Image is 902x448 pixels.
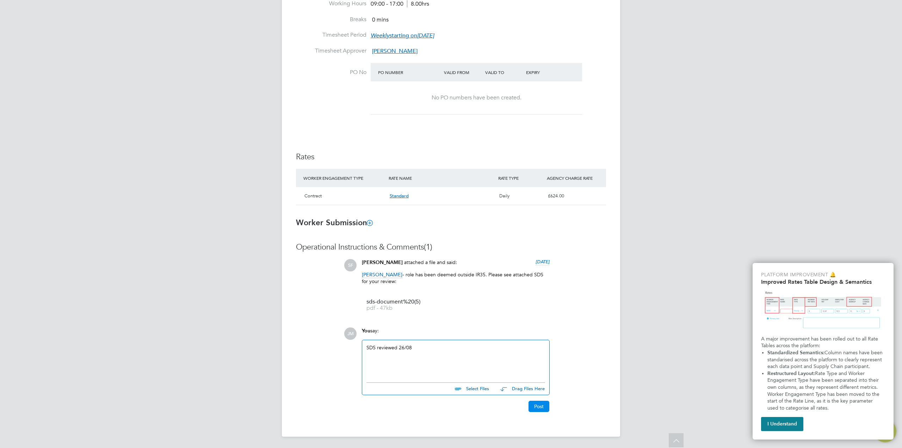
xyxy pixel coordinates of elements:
[302,172,387,184] div: WORKER ENGAGEMENT TYPE
[761,417,803,431] button: I Understand
[529,401,549,412] button: Post
[767,370,815,376] strong: Restructured Layout:
[296,218,372,227] b: Worker Submission
[372,48,418,55] span: [PERSON_NAME]
[767,350,884,369] span: Column names have been standarised across the platform to clearly represent each data point and S...
[390,193,409,199] span: Standard
[495,382,545,397] button: Drag Files Here
[536,259,550,265] span: [DATE]
[545,190,606,202] div: £624.00
[761,288,885,333] img: Updated Rates Table Design & Semantics
[376,66,442,79] div: PO Number
[761,271,885,278] p: Platform Improvement 🔔
[378,94,575,102] div: No PO numbers have been created.
[545,172,606,184] div: AGENCY CHARGE RATE
[767,350,824,356] strong: Standardized Semantics:
[761,278,885,285] h2: Improved Rates Table Design & Semantics
[496,190,545,202] div: Daily
[302,190,387,202] div: Contract
[296,69,366,76] label: PO No
[524,66,566,79] div: Expiry
[362,327,550,340] div: say:
[296,242,606,252] h3: Operational Instructions & Comments
[496,172,545,184] div: RATE TYPE
[296,31,366,39] label: Timesheet Period
[362,328,370,334] span: You
[296,47,366,55] label: Timesheet Approver
[424,242,432,252] span: (1)
[372,16,389,23] span: 0 mins
[387,172,496,184] div: RATE NAME
[362,271,550,284] p: - role has been deemed outside IR35. Please see attached SDS for your review:
[371,0,429,8] div: 09:00 - 17:00
[366,306,423,311] span: pdf - 47kb
[366,344,545,375] div: SDS reviewed 26/08
[417,32,434,39] em: [DATE]
[296,16,366,23] label: Breaks
[483,66,525,79] div: Valid To
[362,271,402,278] span: [PERSON_NAME]
[344,259,357,271] span: SF
[753,263,894,440] div: Improved Rate Table Semantics
[404,259,457,265] span: attached a file and said:
[296,152,606,162] h3: Rates
[371,32,434,39] span: starting on
[344,327,357,340] span: JM
[407,0,429,7] span: 8.00hrs
[767,370,881,411] span: Rate Type and Worker Engagement Type have been separated into their own columns, as they represen...
[362,259,403,265] span: [PERSON_NAME]
[366,299,423,305] span: sds-document%20(5)
[442,66,483,79] div: Valid From
[761,336,885,349] p: A major improvement has been rolled out to all Rate Tables across the platform:
[371,32,389,39] em: Weekly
